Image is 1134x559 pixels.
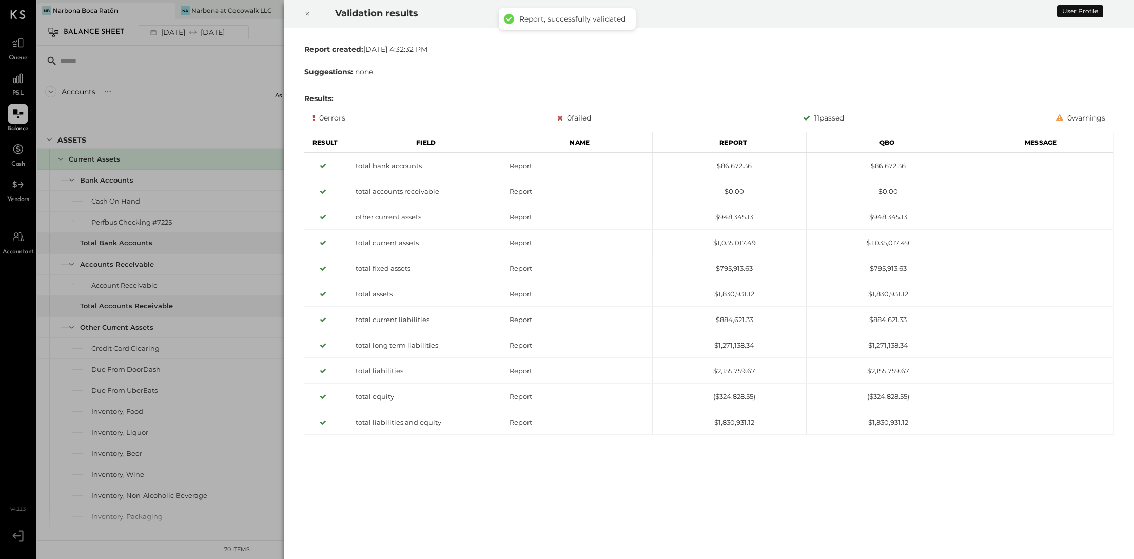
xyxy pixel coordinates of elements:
div: $0.00 [653,187,806,196]
div: $1,035,017.49 [653,238,806,248]
div: Report [499,417,652,427]
div: Report [499,341,652,350]
div: Report [499,315,652,325]
div: $1,035,017.49 [806,238,960,248]
div: total current liabilities [345,315,499,325]
b: Suggestions: [304,67,353,76]
div: ($324,828.55) [806,392,960,402]
div: $795,913.63 [653,264,806,273]
div: $0.00 [806,187,960,196]
div: Report [499,264,652,273]
div: $1,830,931.12 [806,417,960,427]
div: Result [304,132,345,153]
div: $2,155,759.67 [653,366,806,376]
div: $1,830,931.12 [653,417,806,427]
div: $1,271,138.34 [806,341,960,350]
div: Report [499,289,652,299]
div: Report, successfully validated [519,14,625,24]
div: $1,830,931.12 [806,289,960,299]
div: total assets [345,289,499,299]
div: $86,672.36 [653,161,806,171]
div: $948,345.13 [653,212,806,222]
div: Field [345,132,499,153]
span: none [355,67,373,76]
div: Report [653,132,807,153]
div: $2,155,759.67 [806,366,960,376]
div: $795,913.63 [806,264,960,273]
div: total liabilities [345,366,499,376]
div: $1,271,138.34 [653,341,806,350]
div: 0 failed [557,112,591,124]
div: Report [499,212,652,222]
div: total liabilities and equity [345,417,499,427]
b: Report created: [304,45,363,54]
div: $1,830,931.12 [653,289,806,299]
div: 0 errors [312,112,345,124]
div: total fixed assets [345,264,499,273]
div: total equity [345,392,499,402]
div: $884,621.33 [806,315,960,325]
div: $884,621.33 [653,315,806,325]
div: total long term liabilities [345,341,499,350]
div: Name [499,132,653,153]
div: total current assets [345,238,499,248]
div: Message [960,132,1114,153]
div: total bank accounts [345,161,499,171]
div: 0 warnings [1056,112,1105,124]
div: [DATE] 4:32:32 PM [304,44,1114,54]
div: Qbo [806,132,960,153]
div: $948,345.13 [806,212,960,222]
div: ($324,828.55) [653,392,806,402]
div: Report [499,366,652,376]
div: User Profile [1057,5,1103,17]
div: Report [499,392,652,402]
div: other current assets [345,212,499,222]
div: $86,672.36 [806,161,960,171]
div: Report [499,187,652,196]
div: 11 passed [803,112,844,124]
div: Report [499,161,652,171]
div: total accounts receivable [345,187,499,196]
h2: Validation results [335,1,974,26]
div: Report [499,238,652,248]
b: Results: [304,94,334,103]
